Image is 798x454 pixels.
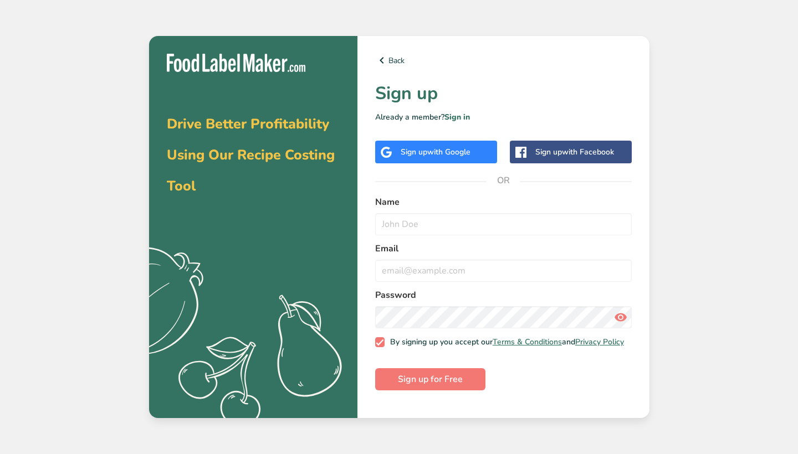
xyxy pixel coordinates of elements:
[427,147,470,157] span: with Google
[535,146,614,158] div: Sign up
[167,54,305,72] img: Food Label Maker
[444,112,470,122] a: Sign in
[385,337,624,347] span: By signing up you accept our and
[375,260,632,282] input: email@example.com
[575,337,624,347] a: Privacy Policy
[375,368,485,390] button: Sign up for Free
[375,111,632,123] p: Already a member?
[375,288,632,302] label: Password
[401,146,470,158] div: Sign up
[562,147,614,157] span: with Facebook
[375,80,632,107] h1: Sign up
[398,373,463,386] span: Sign up for Free
[487,164,520,197] span: OR
[375,213,632,235] input: John Doe
[493,337,562,347] a: Terms & Conditions
[375,242,632,255] label: Email
[375,54,632,67] a: Back
[167,115,335,195] span: Drive Better Profitability Using Our Recipe Costing Tool
[375,195,632,209] label: Name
